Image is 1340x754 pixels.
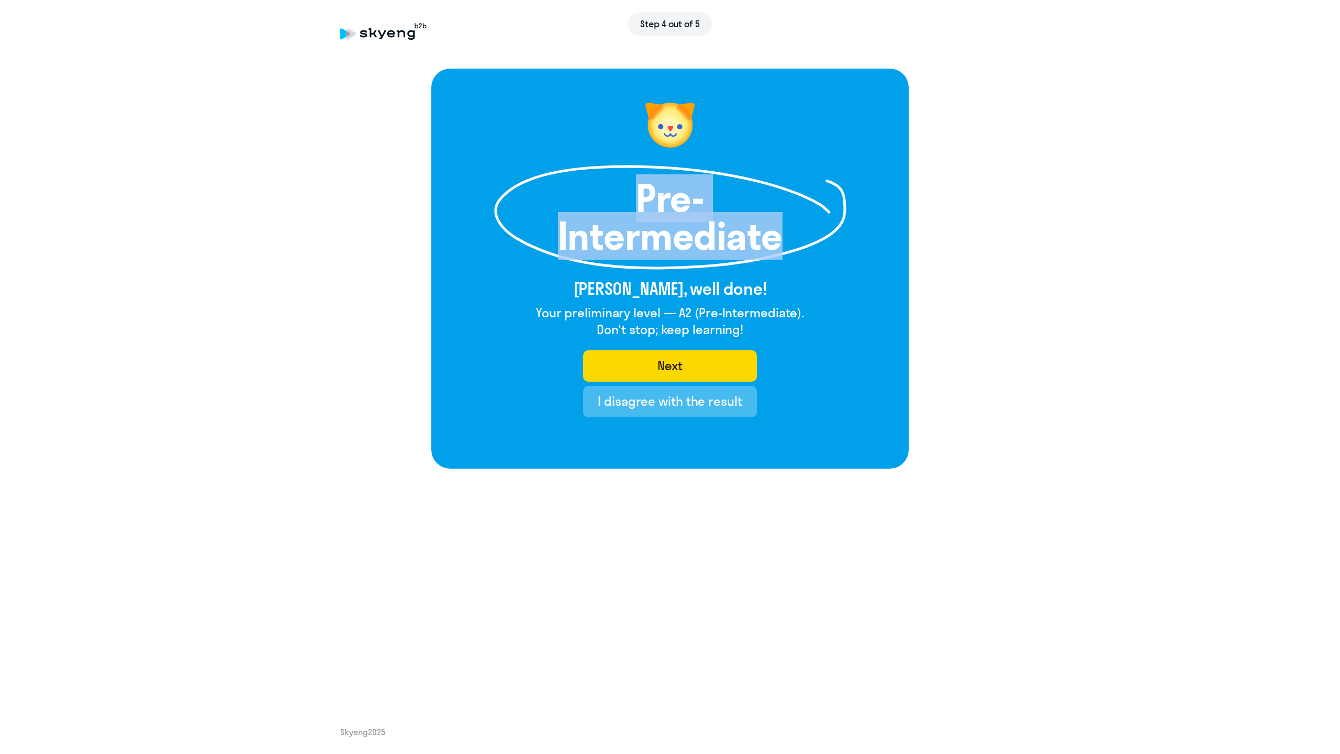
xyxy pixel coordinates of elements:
img: level [639,94,701,157]
h4: Don't stop; keep learning! [536,321,804,338]
div: I disagree with the result [598,393,742,409]
button: Next [583,350,756,382]
button: I disagree with the result [583,386,756,417]
span: Step 4 out of 5 [640,17,700,31]
span: Skyeng 2025 [340,726,385,738]
h4: Your preliminary level — A2 (Pre-Intermediate). [536,304,804,321]
h1: Pre-Intermediate [550,180,790,255]
div: Next [657,357,683,374]
h3: [PERSON_NAME], well done! [536,278,804,299]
